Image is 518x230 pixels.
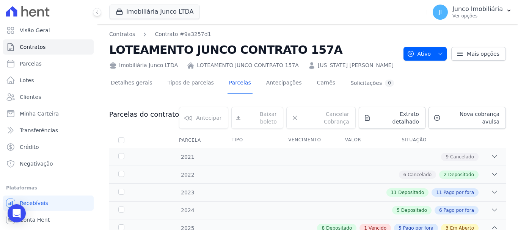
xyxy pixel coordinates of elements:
span: Depositado [448,171,474,178]
a: Antecipações [265,74,303,94]
nav: Breadcrumb [109,30,211,38]
span: Negativação [20,160,53,167]
span: Visão Geral [20,27,50,34]
a: Transferências [3,123,94,138]
span: 11 [436,189,442,196]
span: 11 [391,189,397,196]
a: Tipos de parcelas [166,74,215,94]
a: Conta Hent [3,212,94,227]
button: Imobiliária Junco LTDA [109,5,200,19]
span: 6 [439,207,442,214]
span: Conta Hent [20,216,50,224]
span: Pago por fora [444,189,474,196]
div: Solicitações [350,80,394,87]
span: Crédito [20,143,39,151]
a: Minha Carteira [3,106,94,121]
span: Transferências [20,127,58,134]
a: LOTEAMENTO JUNCO CONTRATO 157A [197,61,299,69]
nav: Breadcrumb [109,30,397,38]
a: [US_STATE] [PERSON_NAME] [318,61,394,69]
button: Ativo [403,47,447,61]
div: 0 [385,80,394,87]
span: Cancelado [408,171,432,178]
th: Tipo [223,132,279,148]
span: Minha Carteira [20,110,59,117]
h2: LOTEAMENTO JUNCO CONTRATO 157A [109,41,397,58]
span: Pago por fora [444,207,474,214]
a: Contratos [3,39,94,55]
a: Carnês [315,74,337,94]
a: Contratos [109,30,135,38]
th: Valor [336,132,392,148]
div: Imobiliária Junco LTDA [109,61,178,69]
a: Contrato #9a3257d1 [155,30,211,38]
button: JI Junco Imobiliária Ver opções [427,2,518,23]
a: Nova cobrança avulsa [429,107,506,129]
a: Clientes [3,89,94,105]
th: Vencimento [279,132,336,148]
th: Situação [392,132,449,148]
a: Negativação [3,156,94,171]
span: Ativo [407,47,431,61]
a: Detalhes gerais [109,74,154,94]
span: Nova cobrança avulsa [444,110,499,125]
span: 9 [446,153,449,160]
span: Mais opções [467,50,499,58]
span: 5 [397,207,400,214]
div: Plataformas [6,183,91,192]
a: Recebíveis [3,196,94,211]
div: Parcela [170,133,210,148]
a: Parcelas [228,74,253,94]
div: Open Intercom Messenger [8,204,26,222]
a: Visão Geral [3,23,94,38]
span: Recebíveis [20,199,48,207]
span: Parcelas [20,60,42,67]
span: Depositado [401,207,427,214]
a: Parcelas [3,56,94,71]
span: Depositado [398,189,424,196]
h3: Parcelas do contrato [109,110,179,119]
span: Extrato detalhado [374,110,419,125]
a: Lotes [3,73,94,88]
span: 2 [444,171,447,178]
a: Extrato detalhado [359,107,425,129]
span: JI [439,9,442,15]
p: Ver opções [452,13,503,19]
span: Contratos [20,43,46,51]
span: 6 [403,171,407,178]
span: Cancelado [450,153,474,160]
a: Mais opções [451,47,506,61]
span: Clientes [20,93,41,101]
a: Solicitações0 [349,74,396,94]
span: Lotes [20,77,34,84]
a: Crédito [3,139,94,155]
p: Junco Imobiliária [452,5,503,13]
